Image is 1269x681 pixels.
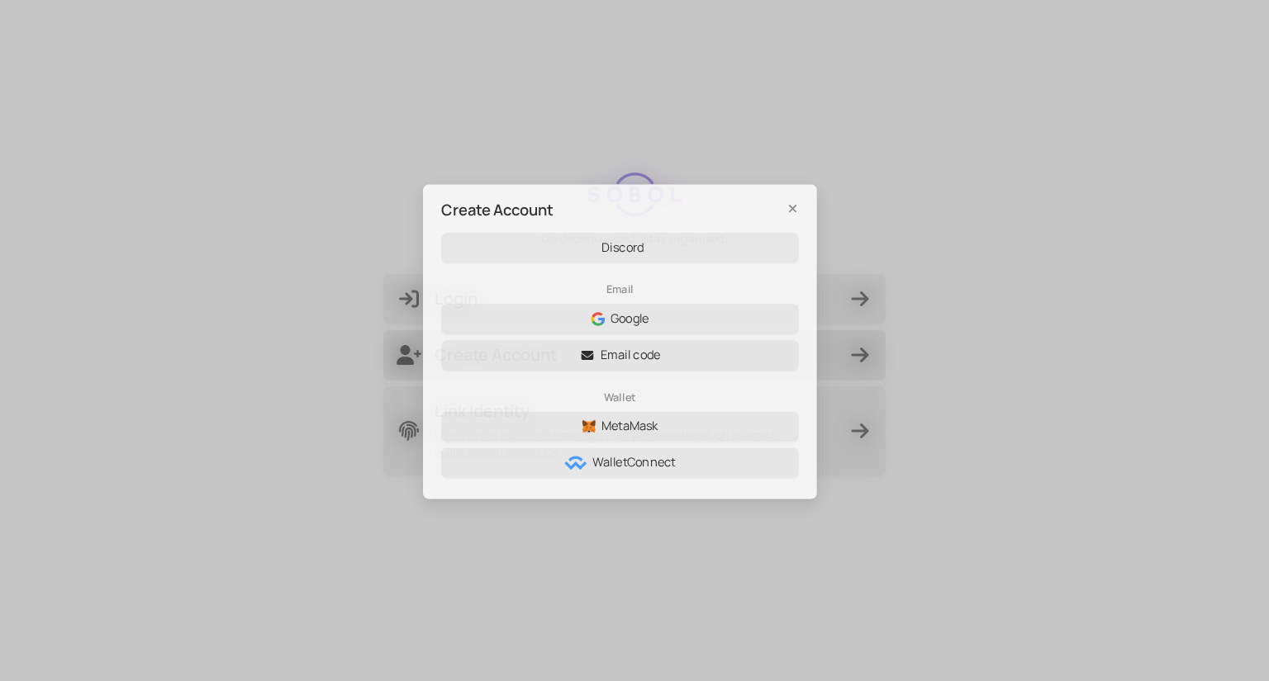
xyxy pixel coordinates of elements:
[440,222,829,255] button: Discord
[605,462,696,483] span: WalletConnect
[615,228,661,248] span: Discord
[440,417,829,450] button: logoMetaMask
[615,423,677,443] span: MetaMask
[810,182,836,209] button: Close
[440,186,790,209] div: Create Account
[574,466,598,480] img: logo
[440,300,829,333] button: logoGoogle
[440,262,829,300] h1: Email
[614,345,679,366] span: Email code
[625,305,667,326] span: Google
[440,379,829,417] h1: Wallet
[603,309,618,324] img: logo
[440,339,829,372] button: Email code
[593,426,608,441] img: logo
[440,456,829,489] button: logoWalletConnect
